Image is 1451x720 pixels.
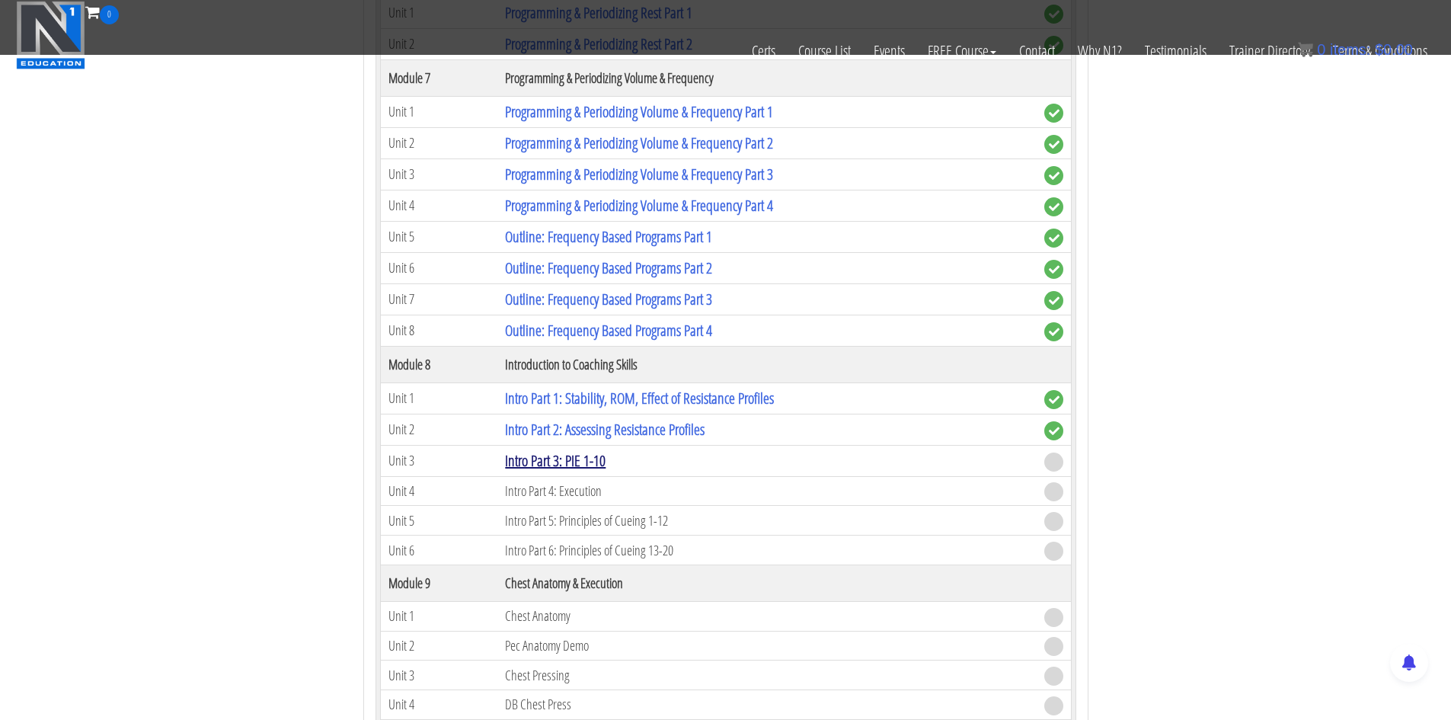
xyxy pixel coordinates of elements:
td: Pec Anatomy Demo [497,631,1036,661]
span: complete [1044,291,1063,310]
a: Programming & Periodizing Volume & Frequency Part 1 [505,101,773,122]
a: Why N1? [1066,24,1133,78]
td: Unit 1 [380,601,497,631]
th: Module 9 [380,565,497,601]
td: Unit 1 [380,96,497,127]
a: Programming & Periodizing Volume & Frequency Part 4 [505,195,773,216]
span: complete [1044,135,1063,154]
th: Module 7 [380,59,497,96]
span: 0 [1317,41,1325,58]
a: Intro Part 1: Stability, ROM, Effect of Resistance Profiles [505,388,774,408]
span: complete [1044,166,1063,185]
span: complete [1044,421,1063,440]
a: 0 items: $0.00 [1298,41,1413,58]
span: complete [1044,260,1063,279]
span: complete [1044,104,1063,123]
a: Outline: Frequency Based Programs Part 4 [505,320,712,341]
td: Unit 4 [380,476,497,506]
a: Outline: Frequency Based Programs Part 2 [505,258,712,278]
a: Testimonials [1133,24,1218,78]
a: Terms & Conditions [1322,24,1439,78]
td: Unit 3 [380,661,497,690]
td: Unit 2 [380,631,497,661]
a: Programming & Periodizing Volume & Frequency Part 3 [505,164,773,184]
a: 0 [85,2,119,22]
a: Events [862,24,916,78]
th: Chest Anatomy & Execution [497,565,1036,601]
td: Intro Part 4: Execution [497,476,1036,506]
td: Unit 6 [380,536,497,565]
th: Introduction to Coaching Skills [497,346,1036,382]
th: Programming & Periodizing Volume & Frequency [497,59,1036,96]
a: FREE Course [916,24,1008,78]
span: complete [1044,197,1063,216]
td: Unit 3 [380,445,497,476]
td: Unit 4 [380,190,497,221]
td: Unit 8 [380,315,497,346]
img: n1-education [16,1,85,69]
span: $ [1375,41,1383,58]
img: icon11.png [1298,42,1313,57]
td: Chest Pressing [497,661,1036,690]
td: Unit 7 [380,283,497,315]
span: complete [1044,229,1063,248]
td: Unit 3 [380,158,497,190]
td: Unit 1 [380,382,497,414]
span: complete [1044,322,1063,341]
span: complete [1044,390,1063,409]
td: Chest Anatomy [497,601,1036,631]
td: Unit 6 [380,252,497,283]
a: Certs [740,24,787,78]
td: Intro Part 6: Principles of Cueing 13-20 [497,536,1036,565]
a: Course List [787,24,862,78]
a: Trainer Directory [1218,24,1322,78]
th: Module 8 [380,346,497,382]
a: Outline: Frequency Based Programs Part 1 [505,226,712,247]
td: Intro Part 5: Principles of Cueing 1-12 [497,506,1036,536]
bdi: 0.00 [1375,41,1413,58]
a: Intro Part 2: Assessing Resistance Profiles [505,419,705,440]
td: Unit 2 [380,127,497,158]
td: Unit 5 [380,221,497,252]
a: Intro Part 3: PIE 1-10 [505,450,606,471]
td: Unit 4 [380,690,497,720]
a: Programming & Periodizing Volume & Frequency Part 2 [505,133,773,153]
span: 0 [100,5,119,24]
span: items: [1330,41,1370,58]
a: Outline: Frequency Based Programs Part 3 [505,289,712,309]
td: Unit 2 [380,414,497,445]
td: Unit 5 [380,506,497,536]
a: Contact [1008,24,1066,78]
td: DB Chest Press [497,690,1036,720]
